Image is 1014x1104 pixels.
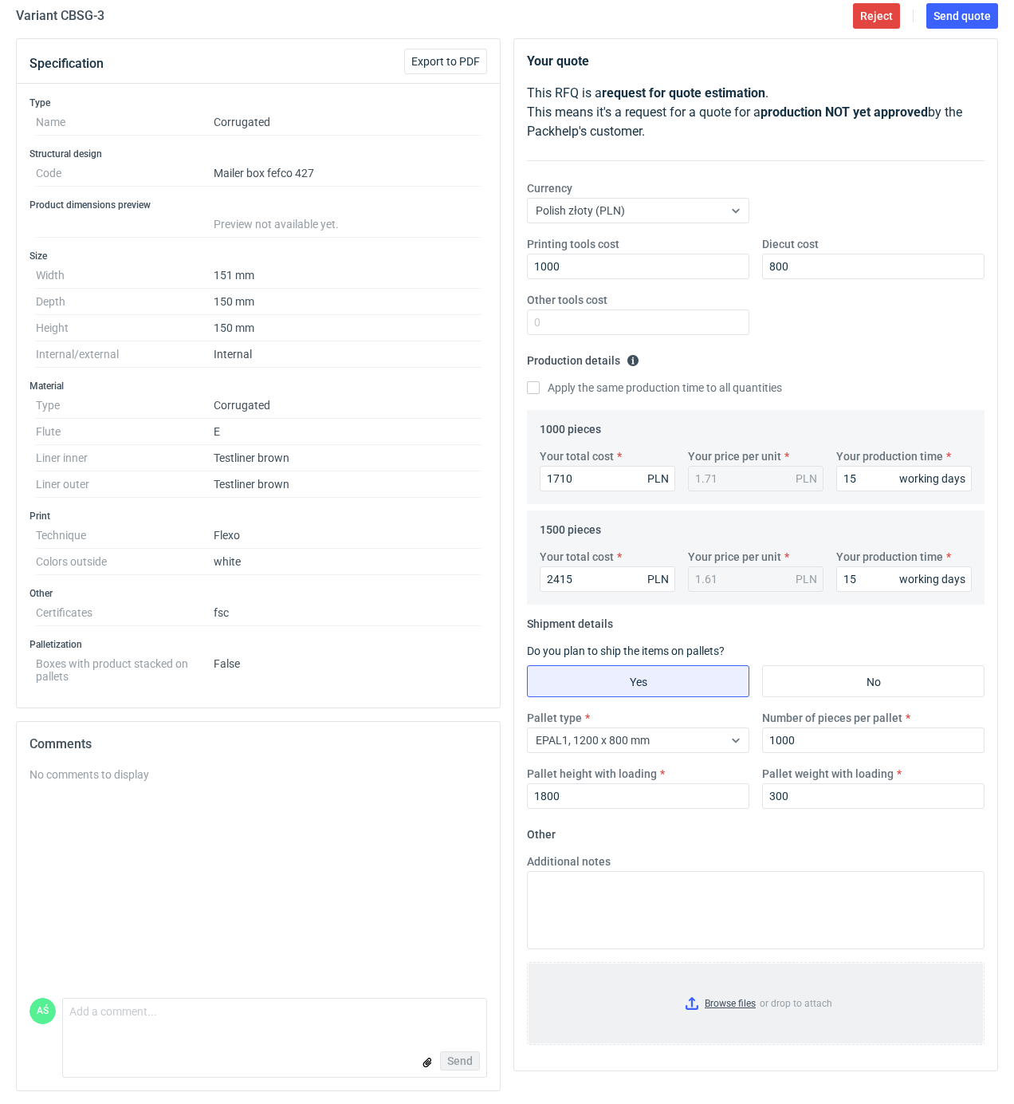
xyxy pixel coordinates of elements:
h3: Structural design [29,148,487,160]
dt: Code [36,160,214,187]
input: 0 [527,310,749,335]
span: EPAL1, 1200 x 800 mm [536,734,650,747]
dt: Width [36,262,214,289]
dt: Type [36,392,214,419]
h3: Print [29,510,487,522]
span: Export to PDF [411,56,480,67]
dt: Boxes with product stacked on pallets [36,651,214,683]
dd: Corrugated [214,392,481,419]
button: Send [440,1051,480,1070]
h3: Product dimensions preview [29,199,487,211]
label: Apply the same production time to all quantities [527,380,782,396]
span: Reject [860,10,893,22]
dd: Mailer box fefco 427 [214,160,481,187]
dd: Internal [214,341,481,368]
figcaption: AŚ [29,998,56,1024]
strong: Your quote [527,53,589,69]
button: Specification [29,45,104,83]
label: Diecut cost [762,236,819,252]
dt: Height [36,315,214,341]
span: Send quote [933,10,991,22]
input: 0 [540,566,675,592]
input: 0 [762,783,985,809]
label: Currency [527,180,572,196]
dt: Technique [36,522,214,549]
label: Number of pieces per pallet [762,710,902,726]
label: Your price per unit [688,448,781,464]
label: No [762,665,985,697]
label: or drop to attach [528,963,984,1044]
label: Your production time [836,549,943,565]
label: Your total cost [540,448,614,464]
div: PLN [796,571,817,587]
label: Do you plan to ship the items on pallets? [527,645,725,657]
button: Reject [853,3,900,29]
input: 0 [527,783,749,809]
dt: Colors outside [36,549,214,575]
label: Pallet type [527,710,582,726]
label: Other tools cost [527,292,607,308]
legend: 1000 pieces [540,416,601,436]
dt: Certificates [36,600,214,626]
h3: Size [29,250,487,262]
h3: Material [29,380,487,392]
dd: fsc [214,600,481,626]
label: Yes [527,665,749,697]
span: Preview not available yet. [214,218,339,231]
div: working days [899,471,965,487]
dt: Liner inner [36,445,214,471]
label: Additional notes [527,854,611,869]
h3: Type [29,97,487,109]
div: No comments to display [29,767,487,783]
input: 0 [762,254,985,279]
label: Your price per unit [688,549,781,565]
dd: False [214,651,481,683]
label: Printing tools cost [527,236,619,252]
div: PLN [796,471,817,487]
legend: Shipment details [527,611,613,630]
button: Send quote [926,3,998,29]
dd: 151 mm [214,262,481,289]
h2: Comments [29,735,487,754]
span: Polish złoty (PLN) [536,204,625,217]
h2: Variant CBSG - 3 [16,6,104,26]
dd: E [214,419,481,445]
dd: Flexo [214,522,481,549]
strong: production NOT yet approved [760,104,928,120]
input: 0 [836,466,972,491]
strong: request for quote estimation [602,85,765,101]
dd: white [214,549,481,575]
legend: 1500 pieces [540,517,601,536]
label: Your total cost [540,549,614,565]
legend: Production details [527,348,639,367]
dt: Depth [36,289,214,315]
dt: Flute [36,419,214,445]
button: Export to PDF [404,49,487,74]
p: This RFQ is a . This means it's a request for a quote for a by the Packhelp's customer. [527,84,985,141]
div: Adrian Świerżewski [29,998,56,1024]
dt: Name [36,109,214,136]
input: 0 [762,727,985,753]
label: Pallet weight with loading [762,766,894,782]
dd: 150 mm [214,289,481,315]
input: 0 [527,254,749,279]
dt: Internal/external [36,341,214,368]
dd: Testliner brown [214,471,481,498]
label: Pallet height with loading [527,766,657,782]
h3: Other [29,587,487,600]
div: working days [899,571,965,587]
h3: Palletization [29,638,487,651]
legend: Other [527,822,556,841]
label: Your production time [836,448,943,464]
div: PLN [647,471,669,487]
input: 0 [836,566,972,592]
input: 0 [540,466,675,491]
dt: Liner outer [36,471,214,498]
dd: Testliner brown [214,445,481,471]
dd: 150 mm [214,315,481,341]
span: Send [447,1055,473,1067]
dd: Corrugated [214,109,481,136]
div: PLN [647,571,669,587]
